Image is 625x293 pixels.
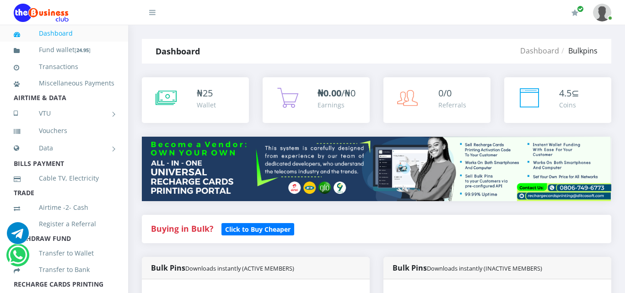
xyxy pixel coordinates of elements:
[203,87,213,99] span: 25
[263,77,370,123] a: ₦0.00/₦0 Earnings
[593,4,611,21] img: User
[393,263,542,273] strong: Bulk Pins
[14,168,114,189] a: Cable TV, Electricity
[14,56,114,77] a: Transactions
[76,47,89,53] b: 24.95
[225,225,291,234] b: Click to Buy Cheaper
[427,264,542,272] small: Downloads instantly (INACTIVE MEMBERS)
[197,86,216,100] div: ₦
[438,87,452,99] span: 0/0
[14,213,114,234] a: Register a Referral
[185,264,294,272] small: Downloads instantly (ACTIVE MEMBERS)
[142,137,611,201] img: multitenant_rcp.png
[559,86,579,100] div: ⊆
[197,100,216,110] div: Wallet
[318,87,356,99] span: /₦0
[571,9,578,16] i: Renew/Upgrade Subscription
[559,87,571,99] span: 4.5
[75,47,91,53] small: [ ]
[438,100,466,110] div: Referrals
[14,197,114,218] a: Airtime -2- Cash
[318,87,341,99] b: ₦0.00
[577,5,584,12] span: Renew/Upgrade Subscription
[559,45,598,56] li: Bulkpins
[142,77,249,123] a: ₦25 Wallet
[221,223,294,234] a: Click to Buy Cheaper
[383,77,490,123] a: 0/0 Referrals
[14,23,114,44] a: Dashboard
[8,251,27,266] a: Chat for support
[156,46,200,57] strong: Dashboard
[559,100,579,110] div: Coins
[14,120,114,141] a: Vouchers
[14,137,114,160] a: Data
[520,46,559,56] a: Dashboard
[151,263,294,273] strong: Bulk Pins
[7,229,29,244] a: Chat for support
[14,73,114,94] a: Miscellaneous Payments
[14,102,114,125] a: VTU
[14,243,114,264] a: Transfer to Wallet
[318,100,356,110] div: Earnings
[14,259,114,280] a: Transfer to Bank
[151,223,213,234] strong: Buying in Bulk?
[14,4,69,22] img: Logo
[14,39,114,61] a: Fund wallet[24.95]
